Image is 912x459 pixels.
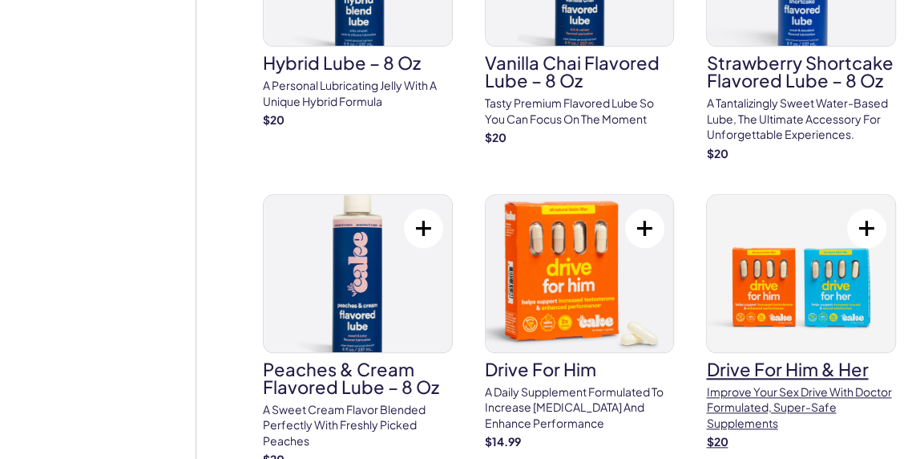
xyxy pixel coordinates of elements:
h3: Vanilla Chai Flavored Lube – 8 oz [485,54,675,89]
strong: $ 20 [706,146,728,160]
h3: Peaches & Cream Flavored Lube – 8 oz [263,360,453,396]
p: Tasty premium flavored lube so you can focus on the moment [485,95,675,127]
h3: drive for him [485,360,675,378]
p: Improve your sex drive with doctor formulated, super-safe supplements [706,384,896,432]
img: drive for him & her [707,195,895,352]
strong: $ 20 [263,112,284,127]
strong: $ 20 [485,130,506,144]
img: Peaches & Cream Flavored Lube – 8 oz [264,195,452,352]
h3: Strawberry Shortcake Flavored Lube – 8 oz [706,54,896,89]
p: A tantalizingly sweet water-based lube, the ultimate accessory for unforgettable experiences. [706,95,896,143]
p: A daily supplement formulated to increase [MEDICAL_DATA] and enhance performance [485,384,675,432]
p: A personal lubricating jelly with a unique hybrid formula [263,78,453,109]
h3: drive for him & her [706,360,896,378]
strong: $ 14.99 [485,434,521,449]
h3: Hybrid Lube – 8 oz [263,54,453,71]
strong: $ 20 [706,434,728,449]
p: A sweet cream flavor blended perfectly with freshly picked peaches [263,402,453,449]
a: drive for himdrive for himA daily supplement formulated to increase [MEDICAL_DATA] and enhance pe... [485,194,675,450]
a: drive for him & herdrive for him & herImprove your sex drive with doctor formulated, super-safe s... [706,194,896,450]
img: drive for him [486,195,674,352]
